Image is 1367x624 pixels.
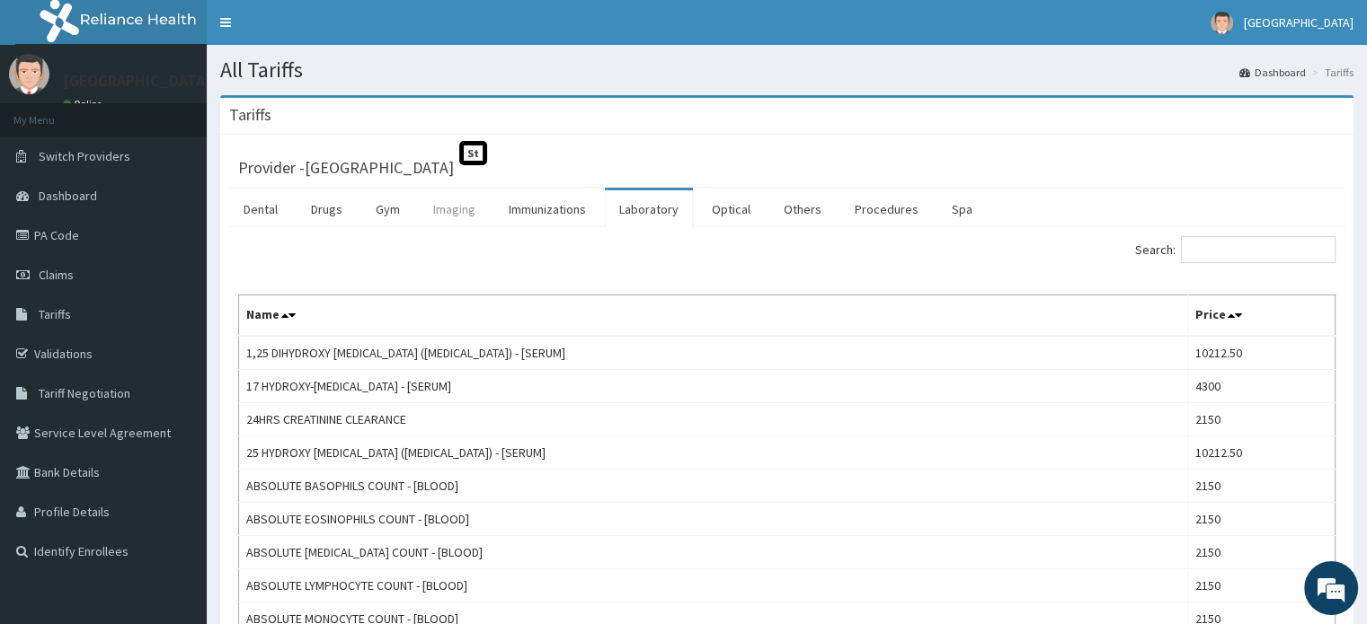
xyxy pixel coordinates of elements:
[39,385,130,401] span: Tariff Negotiation
[494,190,600,228] a: Immunizations
[1244,14,1354,31] span: [GEOGRAPHIC_DATA]
[361,190,414,228] a: Gym
[605,190,693,228] a: Laboratory
[1181,236,1336,263] input: Search:
[239,436,1188,470] td: 25 HYDROXY [MEDICAL_DATA] ([MEDICAL_DATA]) - [SERUM]
[1187,503,1335,536] td: 2150
[937,190,987,228] a: Spa
[239,336,1188,370] td: 1,25 DIHYDROXY [MEDICAL_DATA] ([MEDICAL_DATA]) - [SERUM]
[769,190,836,228] a: Others
[239,470,1188,503] td: ABSOLUTE BASOPHILS COUNT - [BLOOD]
[1187,470,1335,503] td: 2150
[9,54,49,94] img: User Image
[63,98,106,110] a: Online
[220,58,1354,82] h1: All Tariffs
[697,190,765,228] a: Optical
[1187,569,1335,602] td: 2150
[1308,65,1354,80] li: Tariffs
[1239,65,1306,80] a: Dashboard
[459,141,487,165] span: St
[1187,295,1335,337] th: Price
[239,370,1188,403] td: 17 HYDROXY-[MEDICAL_DATA] - [SERUM]
[229,107,271,123] h3: Tariffs
[419,190,490,228] a: Imaging
[1187,370,1335,403] td: 4300
[39,188,97,204] span: Dashboard
[239,503,1188,536] td: ABSOLUTE EOSINOPHILS COUNT - [BLOOD]
[1187,436,1335,470] td: 10212.50
[1187,403,1335,436] td: 2150
[238,160,454,176] h3: Provider - [GEOGRAPHIC_DATA]
[93,101,302,124] div: Chat with us now
[1211,12,1233,34] img: User Image
[39,148,130,164] span: Switch Providers
[1135,236,1336,263] label: Search:
[239,536,1188,569] td: ABSOLUTE [MEDICAL_DATA] COUNT - [BLOOD]
[239,295,1188,337] th: Name
[1187,536,1335,569] td: 2150
[104,194,248,375] span: We're online!
[39,306,71,322] span: Tariffs
[1187,336,1335,370] td: 10212.50
[229,190,292,228] a: Dental
[295,9,338,52] div: Minimize live chat window
[239,403,1188,436] td: 24HRS CREATININE CLEARANCE
[239,569,1188,602] td: ABSOLUTE LYMPHOCYTE COUNT - [BLOOD]
[9,426,342,488] textarea: Type your message and hit 'Enter'
[39,267,74,283] span: Claims
[840,190,933,228] a: Procedures
[297,190,357,228] a: Drugs
[63,73,211,89] p: [GEOGRAPHIC_DATA]
[33,90,73,135] img: d_794563401_company_1708531726252_794563401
